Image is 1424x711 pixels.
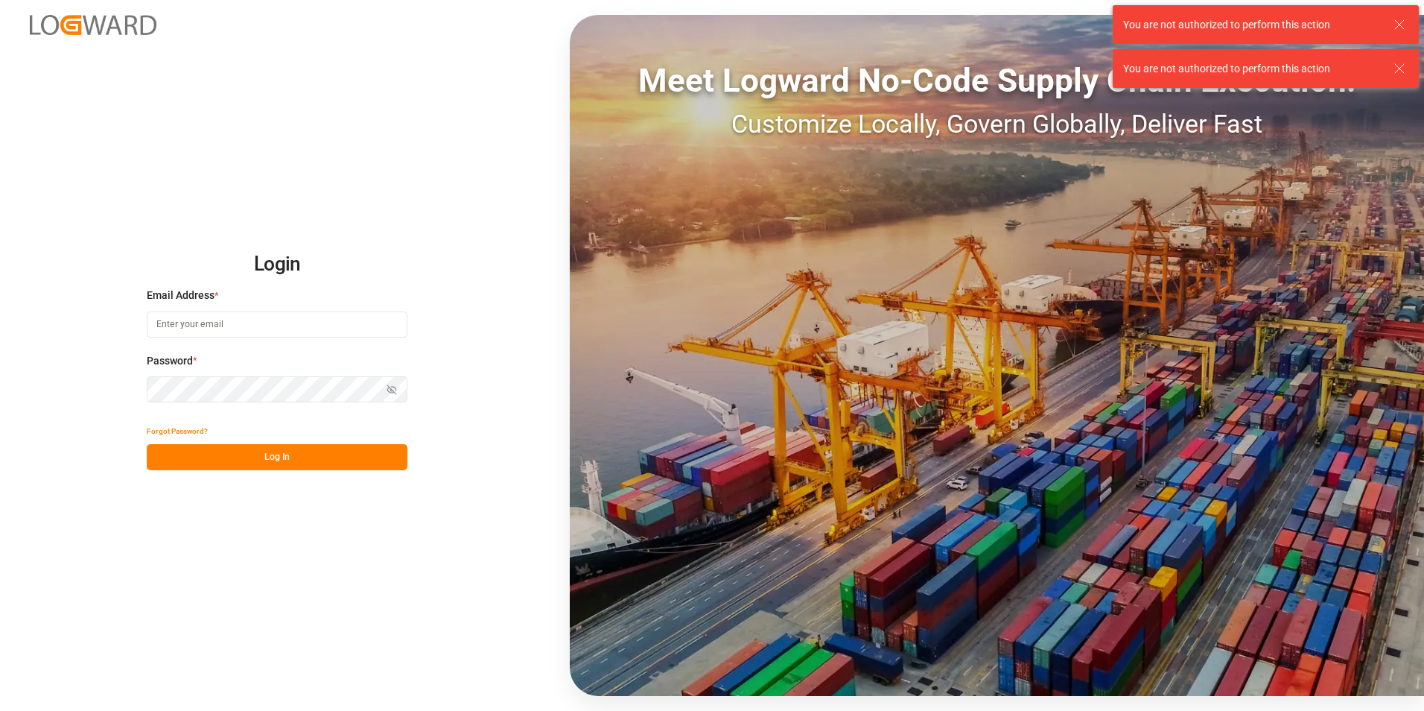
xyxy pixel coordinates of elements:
[570,56,1424,105] div: Meet Logward No-Code Supply Chain Execution:
[1123,17,1379,33] div: You are not authorized to perform this action
[147,312,407,338] input: Enter your email
[147,418,208,444] button: Forgot Password?
[147,444,407,470] button: Log In
[1123,61,1379,77] div: You are not authorized to perform this action
[147,288,214,303] span: Email Address
[570,105,1424,143] div: Customize Locally, Govern Globally, Deliver Fast
[147,353,193,369] span: Password
[30,15,156,35] img: Logward_new_orange.png
[147,241,407,288] h2: Login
